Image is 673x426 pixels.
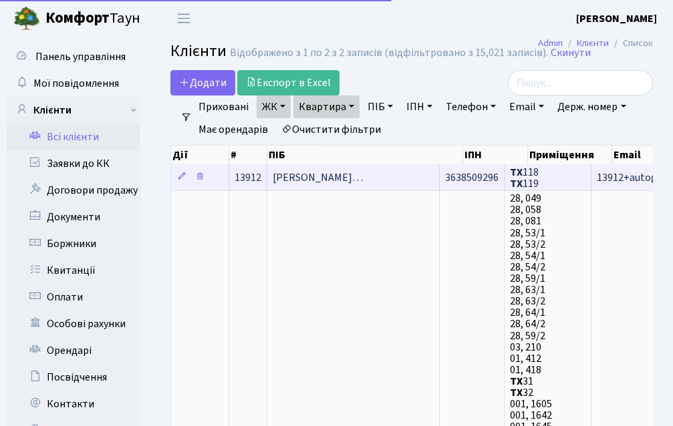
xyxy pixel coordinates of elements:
b: Комфорт [45,7,110,29]
span: 118 119 [510,165,539,191]
span: Клієнти [170,39,227,63]
b: ТХ [510,385,523,400]
nav: breadcrumb [518,29,673,57]
a: ЖК [257,95,291,118]
span: Панель управління [35,49,126,64]
a: Телефон [440,95,501,118]
a: Мої повідомлення [7,70,140,97]
b: ТХ [510,176,523,191]
a: Орендарі [7,337,140,364]
a: Приховані [193,95,254,118]
a: Держ. номер [552,95,631,118]
a: Квитанції [7,257,140,284]
th: Дії [171,146,229,164]
button: Переключити навігацію [167,7,200,29]
a: Заявки до КК [7,150,140,177]
a: Квартира [293,95,360,118]
a: Посвідчення [7,364,140,391]
img: logo.png [13,5,40,32]
a: [PERSON_NAME] [576,11,657,27]
a: ПІБ [362,95,398,118]
a: ІПН [401,95,438,118]
a: Очистити фільтри [276,118,386,141]
a: Особові рахунки [7,310,140,337]
a: Email [504,95,549,118]
li: Список [609,36,653,51]
span: Таун [45,7,140,30]
a: Додати [170,70,235,95]
a: Всі клієнти [7,124,140,150]
a: Клієнти [7,97,140,124]
input: Пошук... [508,70,653,95]
b: ТХ [510,374,523,389]
a: Скинути [551,47,591,59]
a: Контакти [7,391,140,417]
th: # [229,146,267,164]
th: Приміщення [528,146,613,164]
a: Клієнти [577,36,609,50]
b: ТХ [510,165,523,180]
th: ПІБ [267,146,463,164]
a: Боржники [7,230,140,257]
span: 13912 [235,170,261,185]
a: Admin [538,36,563,50]
a: Панель управління [7,43,140,70]
a: Договори продажу [7,177,140,204]
span: [PERSON_NAME]… [273,170,363,185]
a: Має орендарів [193,118,273,141]
span: Додати [179,75,227,90]
span: 3638509296 [445,170,499,185]
div: Відображено з 1 по 2 з 2 записів (відфільтровано з 15,021 записів). [230,47,548,59]
b: [PERSON_NAME] [576,11,657,26]
th: ІПН [463,146,528,164]
a: Документи [7,204,140,230]
span: Мої повідомлення [33,76,119,91]
a: Оплати [7,284,140,310]
a: Експорт в Excel [237,70,340,95]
